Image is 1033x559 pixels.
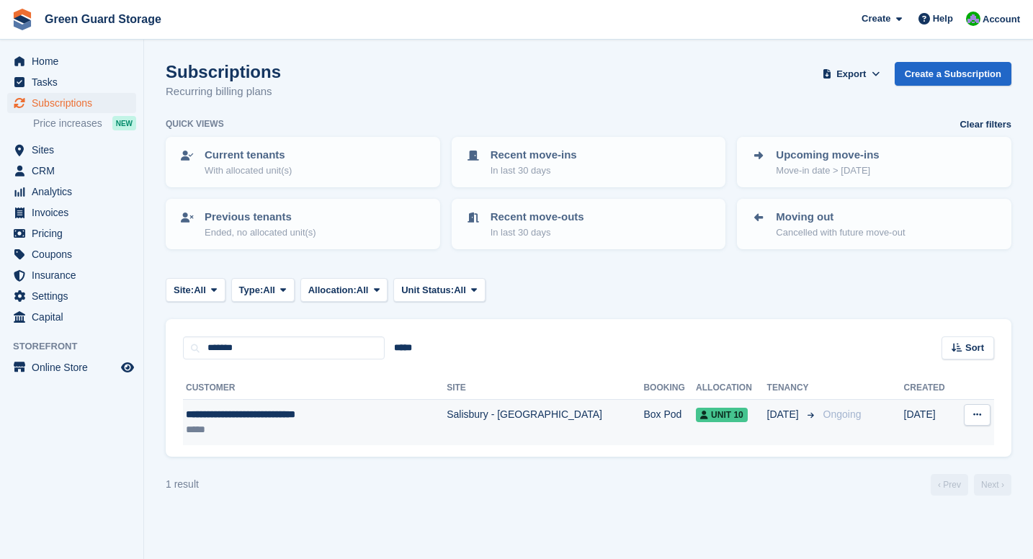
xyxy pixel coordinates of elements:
[112,116,136,130] div: NEW
[167,138,439,186] a: Current tenants With allocated unit(s)
[13,339,143,354] span: Storefront
[32,265,118,285] span: Insurance
[231,278,295,302] button: Type: All
[776,209,905,225] p: Moving out
[453,200,725,248] a: Recent move-outs In last 30 days
[32,357,118,377] span: Online Store
[7,93,136,113] a: menu
[7,51,136,71] a: menu
[7,72,136,92] a: menu
[904,400,956,445] td: [DATE]
[820,62,883,86] button: Export
[7,357,136,377] a: menu
[960,117,1011,132] a: Clear filters
[166,477,199,492] div: 1 result
[166,278,225,302] button: Site: All
[931,474,968,496] a: Previous
[183,377,447,400] th: Customer
[7,182,136,202] a: menu
[239,283,264,298] span: Type:
[32,286,118,306] span: Settings
[32,140,118,160] span: Sites
[776,164,879,178] p: Move-in date > [DATE]
[119,359,136,376] a: Preview store
[174,283,194,298] span: Site:
[453,138,725,186] a: Recent move-ins In last 30 days
[32,161,118,181] span: CRM
[643,377,696,400] th: Booking
[767,407,802,422] span: [DATE]
[928,474,1014,496] nav: Page
[308,283,357,298] span: Allocation:
[7,140,136,160] a: menu
[7,286,136,306] a: menu
[491,225,584,240] p: In last 30 days
[643,400,696,445] td: Box Pod
[933,12,953,26] span: Help
[491,147,577,164] p: Recent move-ins
[454,283,466,298] span: All
[862,12,890,26] span: Create
[738,138,1010,186] a: Upcoming move-ins Move-in date > [DATE]
[357,283,369,298] span: All
[776,225,905,240] p: Cancelled with future move-out
[205,209,316,225] p: Previous tenants
[7,223,136,243] a: menu
[401,283,454,298] span: Unit Status:
[205,147,292,164] p: Current tenants
[974,474,1011,496] a: Next
[32,244,118,264] span: Coupons
[32,182,118,202] span: Analytics
[895,62,1011,86] a: Create a Subscription
[32,93,118,113] span: Subscriptions
[167,200,439,248] a: Previous tenants Ended, no allocated unit(s)
[393,278,485,302] button: Unit Status: All
[447,377,643,400] th: Site
[33,117,102,130] span: Price increases
[7,265,136,285] a: menu
[966,12,980,26] img: Jonathan Bailey
[696,377,767,400] th: Allocation
[12,9,33,30] img: stora-icon-8386f47178a22dfd0bd8f6a31ec36ba5ce8667c1dd55bd0f319d3a0aa187defe.svg
[776,147,879,164] p: Upcoming move-ins
[7,244,136,264] a: menu
[823,408,862,420] span: Ongoing
[32,72,118,92] span: Tasks
[32,51,118,71] span: Home
[965,341,984,355] span: Sort
[300,278,388,302] button: Allocation: All
[166,84,281,100] p: Recurring billing plans
[32,223,118,243] span: Pricing
[32,307,118,327] span: Capital
[39,7,167,31] a: Green Guard Storage
[767,377,818,400] th: Tenancy
[696,408,748,422] span: Unit 10
[491,164,577,178] p: In last 30 days
[263,283,275,298] span: All
[447,400,643,445] td: Salisbury - [GEOGRAPHIC_DATA]
[904,377,956,400] th: Created
[166,62,281,81] h1: Subscriptions
[983,12,1020,27] span: Account
[7,307,136,327] a: menu
[7,202,136,223] a: menu
[166,117,224,130] h6: Quick views
[205,164,292,178] p: With allocated unit(s)
[32,202,118,223] span: Invoices
[491,209,584,225] p: Recent move-outs
[7,161,136,181] a: menu
[738,200,1010,248] a: Moving out Cancelled with future move-out
[836,67,866,81] span: Export
[205,225,316,240] p: Ended, no allocated unit(s)
[194,283,206,298] span: All
[33,115,136,131] a: Price increases NEW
